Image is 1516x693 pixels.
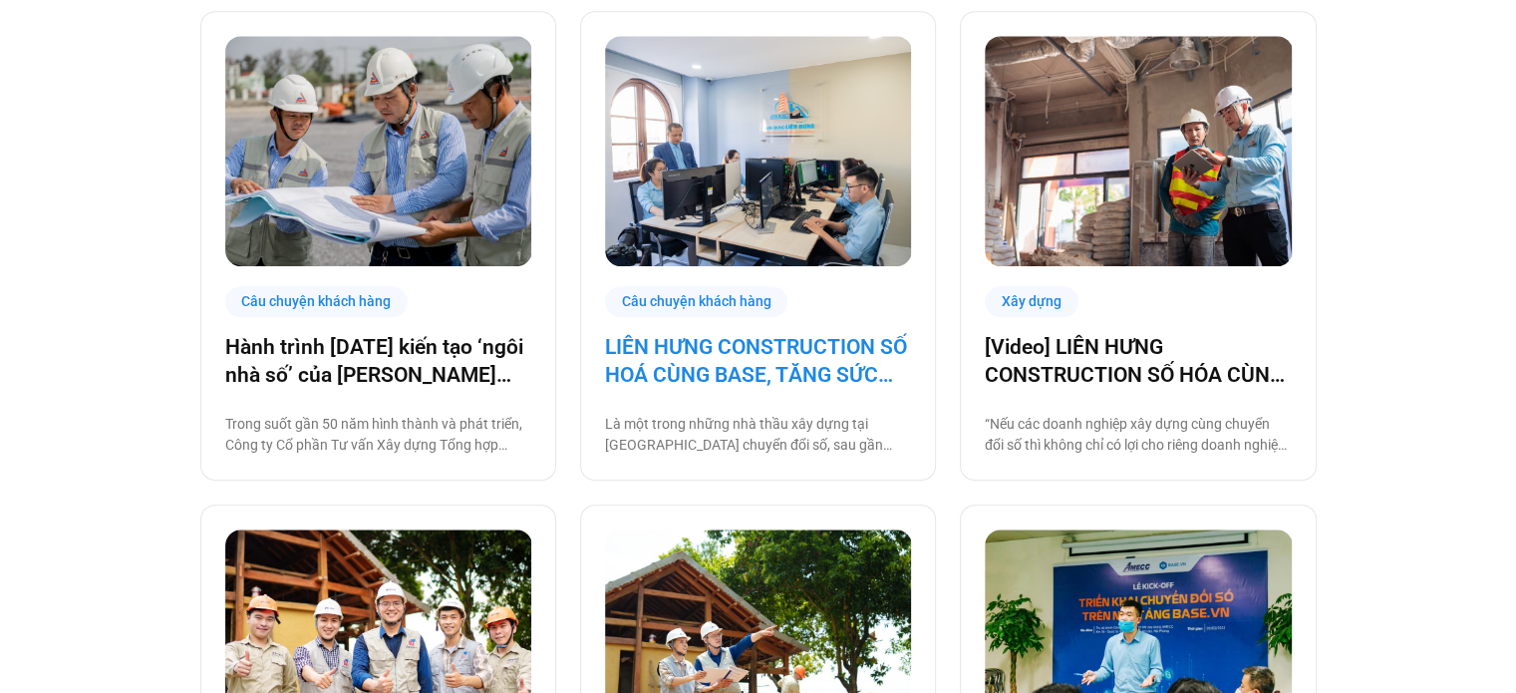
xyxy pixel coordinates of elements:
[605,36,911,266] a: chuyển đổi số liên hưng base
[225,414,531,456] p: Trong suốt gần 50 năm hình thành và phát triển, Công ty Cổ phần Tư vấn Xây dựng Tổng hợp (Nagecco...
[985,286,1078,317] div: Xây dựng
[225,286,409,317] div: Câu chuyện khách hàng
[605,286,788,317] div: Câu chuyện khách hàng
[225,333,531,389] a: Hành trình [DATE] kiến tạo ‘ngôi nhà số’ của [PERSON_NAME] cùng [DOMAIN_NAME]: Tiết kiệm 80% thời...
[985,333,1291,389] a: [Video] LIÊN HƯNG CONSTRUCTION SỐ HÓA CÙNG BASE, TĂNG SỨC MẠNH NỘI TẠI KHAI PHÁ THỊ TRƯỜNG [GEOGR...
[605,414,911,456] p: Là một trong những nhà thầu xây dựng tại [GEOGRAPHIC_DATA] chuyển đổi số, sau gần [DATE] vận hành...
[985,414,1291,456] p: “Nếu các doanh nghiệp xây dựng cùng chuyển đổi số thì không chỉ có lợi cho riêng doanh nghiệp mà ...
[605,36,912,266] img: chuyển đổi số liên hưng base
[605,333,911,389] a: LIÊN HƯNG CONSTRUCTION SỐ HOÁ CÙNG BASE, TĂNG SỨC MẠNH NỘI TẠI KHAI PHÁ THỊ TRƯỜNG [GEOGRAPHIC_DATA]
